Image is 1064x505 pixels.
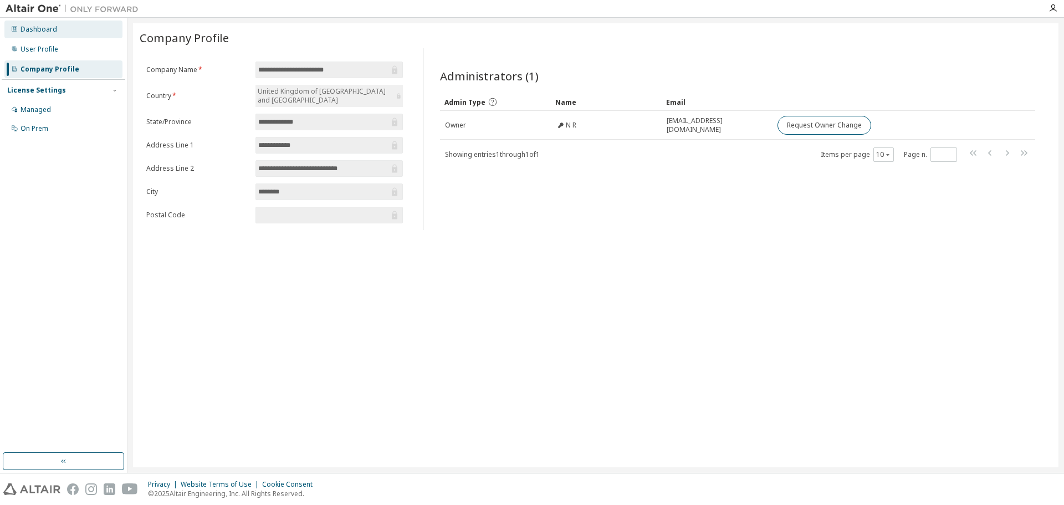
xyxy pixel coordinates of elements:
[148,489,319,498] p: © 2025 Altair Engineering, Inc. All Rights Reserved.
[146,164,249,173] label: Address Line 2
[181,480,262,489] div: Website Terms of Use
[148,480,181,489] div: Privacy
[21,65,79,74] div: Company Profile
[262,480,319,489] div: Cookie Consent
[122,483,138,495] img: youtube.svg
[256,85,393,106] div: United Kingdom of [GEOGRAPHIC_DATA] and [GEOGRAPHIC_DATA]
[445,150,540,159] span: Showing entries 1 through 1 of 1
[255,85,403,107] div: United Kingdom of [GEOGRAPHIC_DATA] and [GEOGRAPHIC_DATA]
[85,483,97,495] img: instagram.svg
[440,68,539,84] span: Administrators (1)
[6,3,144,14] img: Altair One
[146,141,249,150] label: Address Line 1
[146,211,249,220] label: Postal Code
[21,25,57,34] div: Dashboard
[146,187,249,196] label: City
[3,483,60,495] img: altair_logo.svg
[21,45,58,54] div: User Profile
[666,93,768,111] div: Email
[140,30,229,45] span: Company Profile
[566,121,576,130] span: N R
[146,118,249,126] label: State/Province
[555,93,657,111] div: Name
[777,116,871,135] button: Request Owner Change
[444,98,485,107] span: Admin Type
[104,483,115,495] img: linkedin.svg
[146,65,249,74] label: Company Name
[7,86,66,95] div: License Settings
[904,147,957,162] span: Page n.
[876,150,891,159] button: 10
[146,91,249,100] label: Country
[21,105,51,114] div: Managed
[21,124,48,133] div: On Prem
[667,116,768,134] span: [EMAIL_ADDRESS][DOMAIN_NAME]
[445,121,466,130] span: Owner
[821,147,894,162] span: Items per page
[67,483,79,495] img: facebook.svg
